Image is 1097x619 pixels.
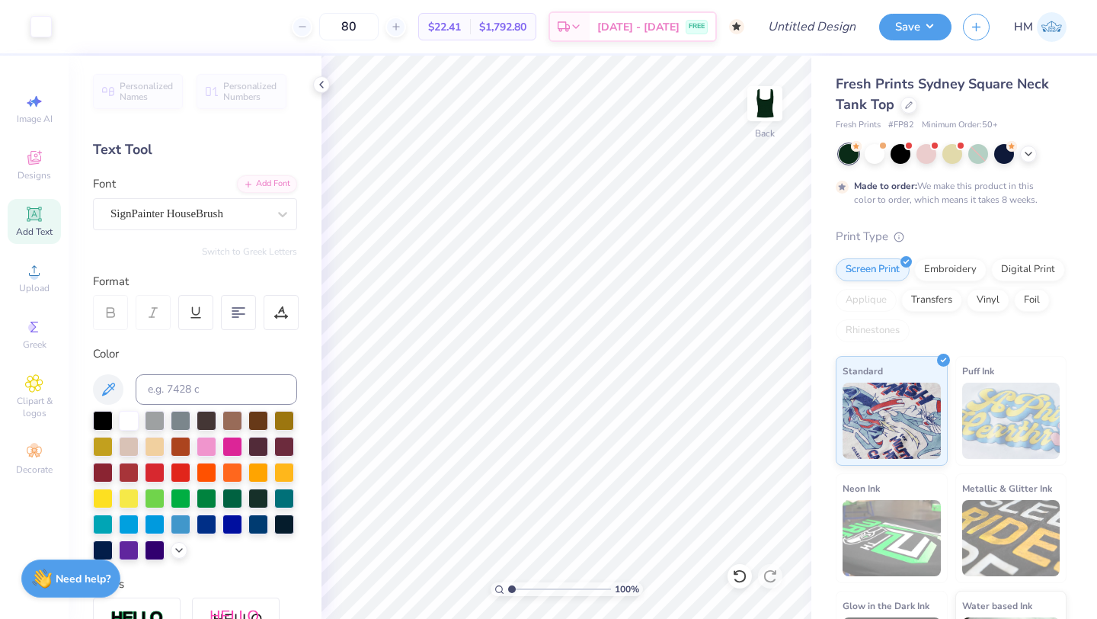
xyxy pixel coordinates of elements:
[962,383,1060,459] img: Puff Ink
[18,169,51,181] span: Designs
[836,289,897,312] div: Applique
[836,319,910,342] div: Rhinestones
[836,119,881,132] span: Fresh Prints
[93,345,297,363] div: Color
[962,500,1060,576] img: Metallic & Glitter Ink
[615,582,639,596] span: 100 %
[120,81,174,102] span: Personalized Names
[750,88,780,119] img: Back
[16,463,53,476] span: Decorate
[836,228,1067,245] div: Print Type
[8,395,61,419] span: Clipart & logos
[854,180,917,192] strong: Made to order:
[836,258,910,281] div: Screen Print
[962,598,1032,614] span: Water based Ink
[967,289,1009,312] div: Vinyl
[17,113,53,125] span: Image AI
[319,13,379,40] input: – –
[19,282,50,294] span: Upload
[1014,289,1050,312] div: Foil
[991,258,1065,281] div: Digital Print
[237,175,297,193] div: Add Font
[843,500,941,576] img: Neon Ink
[843,383,941,459] img: Standard
[962,480,1052,496] span: Metallic & Glitter Ink
[93,273,299,290] div: Format
[843,480,880,496] span: Neon Ink
[597,19,680,35] span: [DATE] - [DATE]
[1037,12,1067,42] img: Heldana Mekebeb
[56,572,110,586] strong: Need help?
[1014,12,1067,42] a: HM
[479,19,526,35] span: $1,792.80
[843,598,929,614] span: Glow in the Dark Ink
[16,226,53,238] span: Add Text
[93,140,297,160] div: Text Tool
[962,363,994,379] span: Puff Ink
[756,11,868,42] input: Untitled Design
[202,245,297,258] button: Switch to Greek Letters
[23,338,46,351] span: Greek
[755,127,775,140] div: Back
[1014,18,1033,36] span: HM
[879,14,951,40] button: Save
[922,119,998,132] span: Minimum Order: 50 +
[689,21,705,32] span: FREE
[93,175,116,193] label: Font
[223,81,277,102] span: Personalized Numbers
[914,258,987,281] div: Embroidery
[428,19,461,35] span: $22.41
[888,119,914,132] span: # FP82
[93,576,297,593] div: Styles
[901,289,962,312] div: Transfers
[843,363,883,379] span: Standard
[854,179,1041,207] div: We make this product in this color to order, which means it takes 8 weeks.
[836,75,1049,114] span: Fresh Prints Sydney Square Neck Tank Top
[136,374,297,405] input: e.g. 7428 c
